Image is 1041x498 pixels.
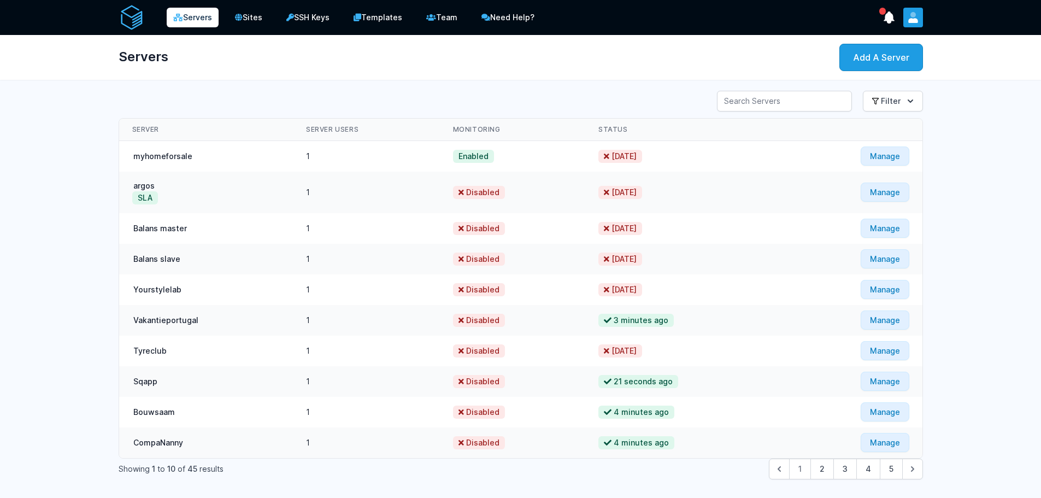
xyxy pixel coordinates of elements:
span: Disabled [453,375,505,388]
a: Balans slave [132,254,181,263]
a: Manage [861,433,909,452]
a: Manage [861,183,909,202]
td: 1 [293,274,440,305]
button: show notifications [879,8,899,27]
span: results [199,464,224,473]
span: [DATE] [598,150,642,163]
a: Servers [167,8,219,27]
input: Search Servers [717,91,852,112]
h1: Servers [119,44,168,70]
img: serverAuth logo [119,4,145,31]
span: [DATE] [598,283,642,296]
span: [DATE] [598,253,642,266]
td: 1 [293,366,440,397]
span: 1 [789,459,811,479]
span: [DATE] [598,344,642,358]
span: [DATE] [598,186,642,199]
th: Monitoring [440,119,585,141]
a: Vakantieportugal [132,315,199,325]
span: &laquo; Previous [769,466,790,477]
span: 21 seconds ago [598,375,678,388]
span: 45 [187,464,197,473]
button: SLA [132,191,158,204]
a: Manage [861,341,909,360]
span: 3 minutes ago [598,314,674,327]
td: 1 [293,213,440,244]
span: Disabled [453,406,505,419]
button: Go to page 5 [880,459,903,479]
nav: Pagination Navigation [119,459,923,479]
span: of [178,464,185,473]
button: Next &raquo; [902,459,923,479]
a: CompaNanny [132,438,184,447]
td: 1 [293,141,440,172]
a: Add A Server [839,44,923,71]
a: Manage [861,147,909,166]
th: Server [119,119,293,141]
span: 4 minutes ago [598,406,674,419]
td: 1 [293,244,440,274]
span: 10 [167,464,175,473]
a: myhomeforsale [132,151,193,161]
a: Team [419,7,465,28]
a: Bouwsaam [132,407,176,417]
button: Filter [863,91,923,112]
span: [DATE] [598,222,642,235]
td: 1 [293,397,440,427]
a: Tyreclub [132,346,168,355]
a: Manage [861,310,909,330]
button: User menu [903,8,923,27]
span: 4 minutes ago [598,436,674,449]
span: Showing [119,464,150,473]
span: Enabled [453,150,494,163]
span: Disabled [453,186,505,199]
a: Manage [861,402,909,421]
a: argos [132,181,156,190]
a: Sites [227,7,270,28]
span: Disabled [453,314,505,327]
td: 1 [293,336,440,366]
td: 1 [293,172,440,213]
a: Balans master [132,224,188,233]
a: Manage [861,219,909,238]
a: Need Help? [474,7,542,28]
a: Yourstylelab [132,285,183,294]
span: has unread notifications [879,8,886,15]
span: Disabled [453,344,505,358]
th: Status [585,119,783,141]
a: Manage [861,249,909,268]
a: Manage [861,280,909,299]
span: Disabled [453,283,505,296]
a: Templates [346,7,410,28]
span: Disabled [453,436,505,449]
span: to [157,464,165,473]
span: Disabled [453,253,505,266]
button: Go to page 4 [856,459,880,479]
button: Go to page 2 [810,459,834,479]
span: 1 [152,464,155,473]
a: SSH Keys [279,7,337,28]
a: Sqapp [132,377,158,386]
th: Server Users [293,119,440,141]
td: 1 [293,427,440,458]
a: Manage [861,372,909,391]
span: Disabled [453,222,505,235]
button: Go to page 3 [833,459,857,479]
td: 1 [293,305,440,336]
